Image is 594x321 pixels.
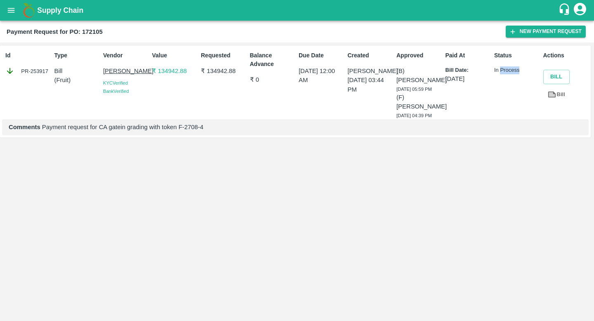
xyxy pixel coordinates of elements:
[103,80,128,85] span: KYC Verified
[299,66,344,85] p: [DATE] 12:00 AM
[543,51,589,60] p: Actions
[250,75,296,84] p: ₹ 0
[21,2,37,19] img: logo
[506,26,586,38] button: New Payment Request
[54,51,100,60] p: Type
[5,66,51,76] div: PR-253917
[396,113,432,118] span: [DATE] 04:39 PM
[558,3,573,18] div: customer-support
[445,74,491,83] p: [DATE]
[103,66,149,76] p: [PERSON_NAME]
[152,66,198,76] p: ₹ 134942.88
[445,66,491,74] p: Bill Date:
[54,66,100,76] p: Bill
[9,123,582,132] p: Payment request for CA gatein grading with token F-2708-4
[7,28,103,35] b: Payment Request for PO: 172105
[152,51,198,60] p: Value
[445,51,491,60] p: Paid At
[54,76,100,85] p: ( Fruit )
[543,87,570,102] a: Bill
[299,51,344,60] p: Due Date
[494,66,540,74] p: In Process
[201,51,247,60] p: Requested
[37,5,558,16] a: Supply Chain
[396,87,432,92] span: [DATE] 05:59 PM
[543,70,570,84] button: Bill
[9,124,40,130] b: Comments
[396,93,442,111] p: (F) [PERSON_NAME]
[348,51,394,60] p: Created
[103,89,129,94] span: Bank Verified
[250,51,296,68] p: Balance Advance
[5,51,51,60] p: Id
[348,66,394,76] p: [PERSON_NAME]
[396,66,442,85] p: (B) [PERSON_NAME]
[494,51,540,60] p: Status
[348,76,394,94] p: [DATE] 03:44 PM
[573,2,587,19] div: account of current user
[396,51,442,60] p: Approved
[2,1,21,20] button: open drawer
[37,6,83,14] b: Supply Chain
[103,51,149,60] p: Vendor
[201,66,247,76] p: ₹ 134942.88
